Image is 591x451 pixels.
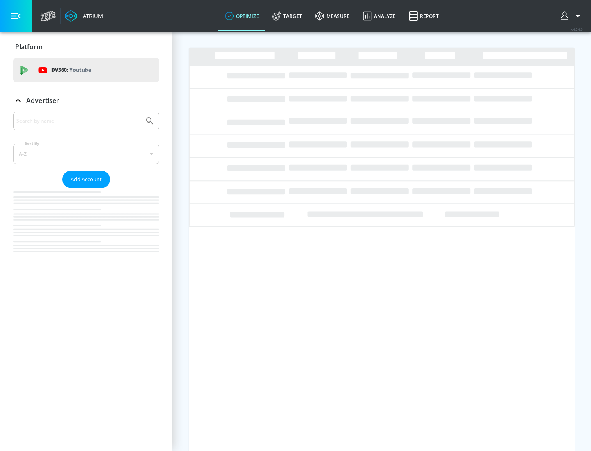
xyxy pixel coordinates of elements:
div: Advertiser [13,112,159,268]
a: Report [402,1,445,31]
div: Platform [13,35,159,58]
label: Sort By [23,141,41,146]
span: Add Account [71,175,102,184]
div: Advertiser [13,89,159,112]
a: Target [266,1,309,31]
button: Add Account [62,171,110,188]
p: DV360: [51,66,91,75]
a: Atrium [65,10,103,22]
div: DV360: Youtube [13,58,159,82]
input: Search by name [16,116,141,126]
div: A-Z [13,143,159,164]
a: Analyze [356,1,402,31]
p: Youtube [69,66,91,74]
div: Atrium [80,12,103,20]
span: v 4.24.0 [571,27,583,32]
a: optimize [218,1,266,31]
a: measure [309,1,356,31]
nav: list of Advertiser [13,188,159,268]
p: Advertiser [26,96,59,105]
p: Platform [15,42,43,51]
